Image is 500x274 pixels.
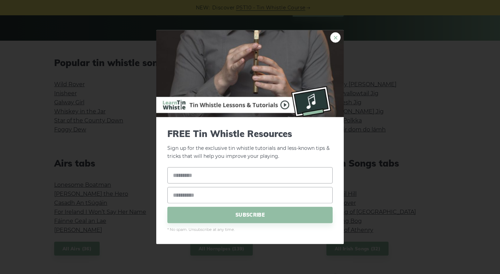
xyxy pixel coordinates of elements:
img: Tin Whistle Buying Guide Preview [156,30,344,117]
a: × [330,32,341,43]
p: Sign up for the exclusive tin whistle tutorials and less-known tips & tricks that will help you i... [167,128,333,160]
span: * No spam. Unsubscribe at any time. [167,226,333,233]
span: FREE Tin Whistle Resources [167,128,333,139]
span: SUBSCRIBE [167,207,333,223]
